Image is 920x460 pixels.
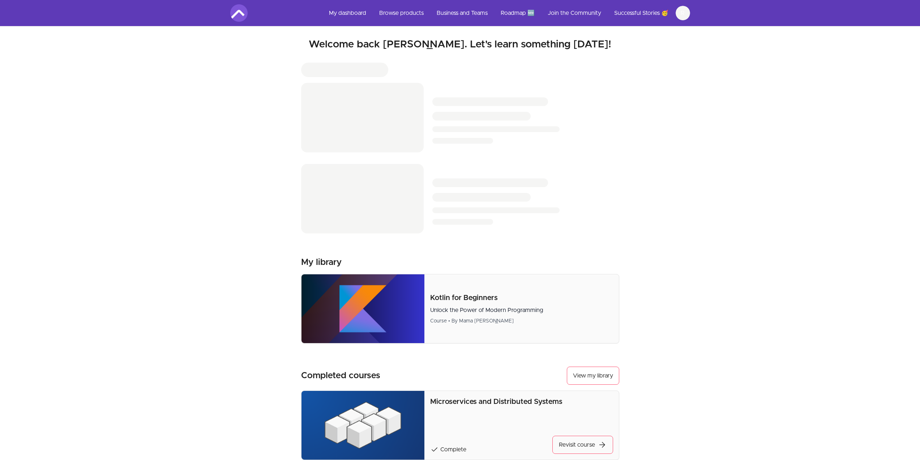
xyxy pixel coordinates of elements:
a: Business and Teams [431,4,493,22]
img: Amigoscode logo [230,4,248,22]
a: Join the Community [542,4,607,22]
h3: Completed courses [301,370,380,381]
a: Roadmap 🆕 [495,4,540,22]
p: Microservices and Distributed Systems [430,397,613,407]
span: check [430,445,439,454]
p: Kotlin for Beginners [430,293,613,303]
h3: My library [301,257,342,268]
a: Successful Stories 🥳 [608,4,674,22]
h2: Welcome back [PERSON_NAME]. Let's learn something [DATE]! [219,38,702,51]
img: Product image for Kotlin for Beginners [301,274,425,343]
span: arrow_forward [598,440,607,449]
a: Revisit coursearrow_forward [552,436,613,454]
a: My dashboard [323,4,372,22]
button: View my library [567,367,619,385]
div: Course • By Mama [PERSON_NAME] [430,317,613,325]
img: Product image for Microservices and Distributed Systems [301,391,425,460]
nav: Main [323,4,690,22]
button: R [676,6,690,20]
a: Browse products [373,4,429,22]
p: Unlock the Power of Modern Programming [430,306,613,315]
span: Complete [440,447,466,452]
a: Product image for Kotlin for BeginnersKotlin for BeginnersUnlock the Power of Modern ProgrammingC... [301,274,619,343]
